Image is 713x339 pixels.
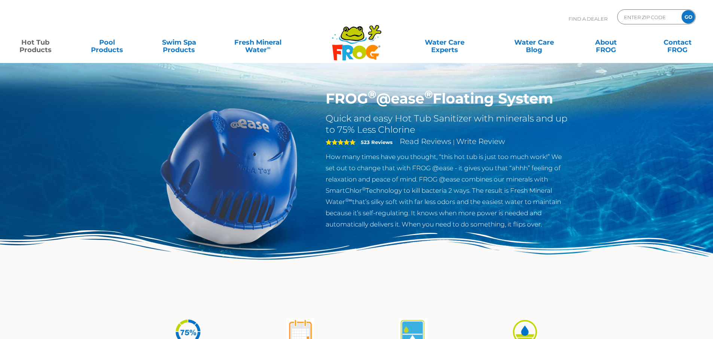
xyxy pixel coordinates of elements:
a: Water CareExperts [399,35,490,50]
sup: ® [368,88,376,101]
a: AboutFROG [578,35,634,50]
img: Frog Products Logo [328,15,386,61]
a: Fresh MineralWater∞ [223,35,293,50]
strong: 523 Reviews [361,139,393,145]
sup: ® [424,88,433,101]
sup: ∞ [267,45,271,51]
sup: ® [362,186,366,192]
p: Find A Dealer [569,9,607,28]
h2: Quick and easy Hot Tub Sanitizer with minerals and up to 75% Less Chlorine [326,113,570,135]
span: | [453,138,455,145]
h1: FROG @ease Floating System [326,90,570,107]
p: How many times have you thought, “this hot tub is just too much work!” We set out to change that ... [326,151,570,230]
a: ContactFROG [650,35,706,50]
img: hot-tub-product-atease-system.png [143,90,315,262]
input: GO [682,10,695,24]
a: Swim SpaProducts [151,35,207,50]
a: Water CareBlog [506,35,562,50]
span: 5 [326,139,356,145]
a: Hot TubProducts [7,35,63,50]
a: Read Reviews [400,137,451,146]
sup: ®∞ [345,197,352,203]
a: Write Review [456,137,505,146]
a: PoolProducts [79,35,135,50]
